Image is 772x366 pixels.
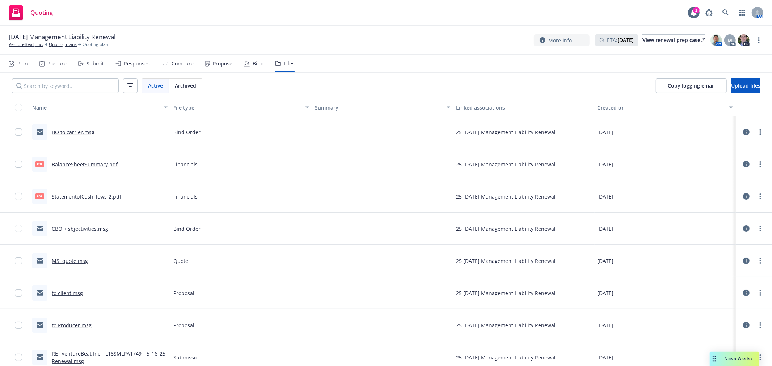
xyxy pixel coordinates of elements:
span: Financials [173,161,198,168]
a: Switch app [735,5,750,20]
a: StatementofCashFlows-2.pdf [52,193,121,200]
div: Linked associations [456,104,591,111]
span: Proposal [173,289,194,297]
a: Quoting [6,3,56,23]
span: Active [148,82,163,89]
span: Financials [173,193,198,200]
span: Upload files [731,82,760,89]
span: [DATE] [598,193,614,200]
div: Responses [124,61,150,67]
span: pdf [35,161,44,167]
input: Toggle Row Selected [15,161,22,168]
div: 25 [DATE] Management Liability Renewal [456,257,556,265]
img: photo [710,34,722,46]
input: Toggle Row Selected [15,225,22,232]
span: Quoting plan [83,41,108,48]
span: Copy logging email [668,82,715,89]
div: 1 [693,7,700,13]
span: Submission [173,354,202,361]
button: Summary [312,99,453,116]
div: 25 [DATE] Management Liability Renewal [456,193,556,200]
span: M [728,37,733,44]
a: Report a Bug [702,5,716,20]
div: Drag to move [710,352,719,366]
a: more [756,321,765,329]
span: [DATE] [598,354,614,361]
div: 25 [DATE] Management Liability Renewal [456,289,556,297]
a: BO to carrier.msg [52,129,94,136]
div: Prepare [47,61,67,67]
a: BalanceSheetSummary.pdf [52,161,118,168]
div: Files [284,61,295,67]
div: Compare [172,61,194,67]
div: 25 [DATE] Management Liability Renewal [456,354,556,361]
button: Copy logging email [656,78,727,93]
button: File type [170,99,312,116]
a: to client.msg [52,290,83,297]
span: [DATE] [598,322,614,329]
input: Search by keyword... [12,78,119,93]
div: View renewal prep case [642,35,705,46]
div: File type [173,104,301,111]
a: View renewal prep case [642,34,705,46]
button: Linked associations [453,99,594,116]
a: more [756,192,765,201]
a: VentureBeat, Inc. [9,41,43,48]
button: Created on [595,99,736,116]
div: 25 [DATE] Management Liability Renewal [456,128,556,136]
a: to Producer.msg [52,322,92,329]
button: More info... [534,34,590,46]
a: more [756,128,765,136]
span: Bind Order [173,128,201,136]
a: more [756,256,765,265]
a: CBO + sbjectivities.msg [52,225,108,232]
span: ETA : [607,36,634,44]
strong: [DATE] [617,37,634,43]
span: Quoting [30,10,53,16]
button: Name [29,99,170,116]
div: Bind [253,61,264,67]
div: 25 [DATE] Management Liability Renewal [456,161,556,168]
a: MSI quote.msg [52,258,88,264]
span: [DATE] [598,225,614,233]
button: Nova Assist [710,352,759,366]
span: [DATE] [598,257,614,265]
button: Upload files [731,78,760,93]
a: RE_ VentureBeat Inc _ L18SMLPA1749 _ 5_16_25 Renewal.msg [52,350,165,365]
input: Toggle Row Selected [15,193,22,200]
a: more [755,36,763,44]
div: 25 [DATE] Management Liability Renewal [456,225,556,233]
span: [DATE] [598,161,614,168]
input: Select all [15,104,22,111]
div: Summary [315,104,442,111]
a: Search [718,5,733,20]
input: Toggle Row Selected [15,128,22,136]
span: Proposal [173,322,194,329]
span: pdf [35,193,44,199]
input: Toggle Row Selected [15,322,22,329]
a: more [756,289,765,297]
input: Toggle Row Selected [15,257,22,264]
div: Name [32,104,160,111]
span: [DATE] [598,289,614,297]
input: Toggle Row Selected [15,289,22,297]
a: more [756,224,765,233]
span: [DATE] [598,128,614,136]
a: Quoting plans [49,41,77,48]
span: Archived [175,82,196,89]
input: Toggle Row Selected [15,354,22,361]
div: Submit [87,61,104,67]
a: more [756,160,765,169]
div: Plan [17,61,28,67]
div: Created on [598,104,725,111]
div: 25 [DATE] Management Liability Renewal [456,322,556,329]
span: Nova Assist [725,356,753,362]
img: photo [738,34,750,46]
span: [DATE] Management Liability Renewal [9,33,115,41]
a: more [756,353,765,362]
span: Quote [173,257,188,265]
span: More info... [548,37,576,44]
div: Propose [213,61,232,67]
span: Bind Order [173,225,201,233]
